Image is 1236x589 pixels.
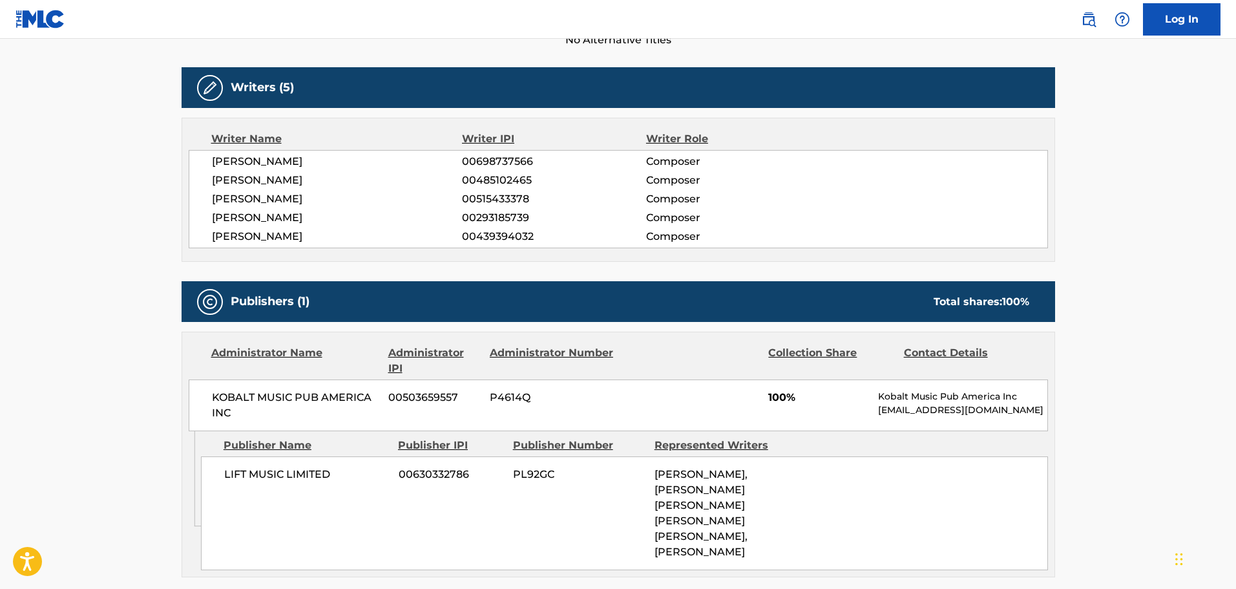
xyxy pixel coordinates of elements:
[224,467,389,482] span: LIFT MUSIC LIMITED
[224,438,388,453] div: Publisher Name
[655,438,786,453] div: Represented Writers
[646,229,813,244] span: Composer
[462,173,645,188] span: 00485102465
[212,173,463,188] span: [PERSON_NAME]
[646,210,813,226] span: Composer
[646,131,813,147] div: Writer Role
[388,390,480,405] span: 00503659557
[462,131,646,147] div: Writer IPI
[934,294,1029,310] div: Total shares:
[646,191,813,207] span: Composer
[490,345,615,376] div: Administrator Number
[655,468,748,558] span: [PERSON_NAME], [PERSON_NAME] [PERSON_NAME] [PERSON_NAME] [PERSON_NAME], [PERSON_NAME]
[231,294,309,309] h5: Publishers (1)
[462,229,645,244] span: 00439394032
[182,32,1055,48] span: No Alternative Titles
[490,390,615,405] span: P4614Q
[231,80,294,95] h5: Writers (5)
[398,438,503,453] div: Publisher IPI
[878,403,1047,417] p: [EMAIL_ADDRESS][DOMAIN_NAME]
[646,173,813,188] span: Composer
[212,210,463,226] span: [PERSON_NAME]
[513,438,645,453] div: Publisher Number
[1076,6,1102,32] a: Public Search
[462,191,645,207] span: 00515433378
[212,154,463,169] span: [PERSON_NAME]
[513,467,645,482] span: PL92GC
[388,345,480,376] div: Administrator IPI
[878,390,1047,403] p: Kobalt Music Pub America Inc
[768,390,868,405] span: 100%
[462,154,645,169] span: 00698737566
[211,131,463,147] div: Writer Name
[1115,12,1130,27] img: help
[1002,295,1029,308] span: 100 %
[1081,12,1096,27] img: search
[904,345,1029,376] div: Contact Details
[1143,3,1220,36] a: Log In
[202,80,218,96] img: Writers
[462,210,645,226] span: 00293185739
[212,191,463,207] span: [PERSON_NAME]
[16,10,65,28] img: MLC Logo
[211,345,379,376] div: Administrator Name
[768,345,894,376] div: Collection Share
[646,154,813,169] span: Composer
[212,229,463,244] span: [PERSON_NAME]
[1171,527,1236,589] iframe: Chat Widget
[202,294,218,310] img: Publishers
[1175,540,1183,579] div: Drag
[212,390,379,421] span: KOBALT MUSIC PUB AMERICA INC
[399,467,503,482] span: 00630332786
[1109,6,1135,32] div: Help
